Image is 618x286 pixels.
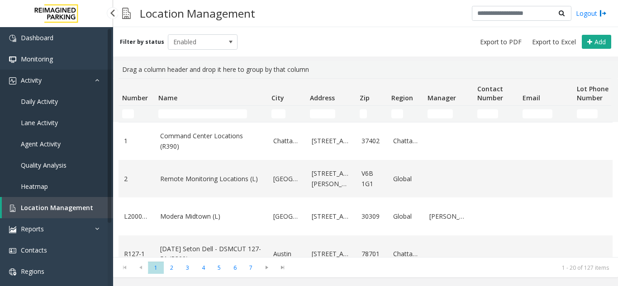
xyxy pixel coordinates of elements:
span: Go to the last page [275,261,290,274]
a: [STREET_ADDRESS] [312,249,351,259]
img: pageIcon [122,2,131,24]
input: Address Filter [310,109,335,118]
input: Zip Filter [360,109,367,118]
input: Region Filter [391,109,403,118]
a: Chattanooga [273,136,301,146]
img: 'icon' [9,247,16,254]
span: Agent Activity [21,140,61,148]
a: Remote Monitoring Locations (L) [160,174,262,184]
a: Command Center Locations (R390) [160,131,262,151]
input: Manager Filter [428,109,453,118]
img: 'icon' [9,56,16,63]
span: Lane Activity [21,118,58,127]
span: Contacts [21,246,47,254]
span: Heatmap [21,182,48,191]
img: 'icon' [9,205,16,212]
a: 37402 [361,136,382,146]
a: Chattanooga [393,249,418,259]
span: Email [523,94,540,102]
span: Page 5 [211,262,227,274]
label: Filter by status [120,38,164,46]
span: Monitoring [21,55,53,63]
td: Zip Filter [356,106,388,122]
span: Go to the next page [261,264,273,271]
img: logout [599,9,607,18]
td: Contact Number Filter [474,106,519,122]
span: Page 6 [227,262,243,274]
td: City Filter [268,106,306,122]
span: Page 2 [164,262,180,274]
a: Global [393,174,418,184]
a: Austin [273,249,301,259]
div: Drag a column header and drop it here to group by that column [119,61,613,78]
span: Name [158,94,177,102]
a: V6B 1G1 [361,169,382,189]
h3: Location Management [135,2,260,24]
a: 2 [124,174,149,184]
span: Address [310,94,335,102]
span: Region [391,94,413,102]
span: Page 1 [148,262,164,274]
span: Zip [360,94,370,102]
span: Enabled [168,35,223,49]
a: Logout [576,9,607,18]
kendo-pager-info: 1 - 20 of 127 items [296,264,609,272]
a: 30309 [361,211,382,221]
input: Lot Phone Number Filter [577,109,598,118]
span: Dashboard [21,33,53,42]
a: Global [393,211,418,221]
span: Go to the last page [276,264,289,271]
td: Number Filter [119,106,155,122]
span: Quality Analysis [21,161,67,169]
input: Contact Number Filter [477,109,498,118]
a: Modera Midtown (L) [160,211,262,221]
span: Location Management [21,203,93,212]
a: R127-1 [124,249,149,259]
a: [PERSON_NAME] [429,211,468,221]
span: Page 7 [243,262,259,274]
span: Contact Number [477,84,503,102]
a: 1 [124,136,149,146]
span: Activity [21,76,42,84]
span: Export to PDF [480,38,522,47]
button: Export to PDF [476,36,525,48]
td: Manager Filter [424,106,474,122]
span: Reports [21,225,44,233]
img: 'icon' [9,226,16,233]
span: Page 4 [195,262,211,274]
span: Export to Excel [532,38,576,47]
span: City [271,94,284,102]
span: Regions [21,267,44,276]
img: 'icon' [9,77,16,84]
a: 78701 [361,249,382,259]
a: L20000500 [124,211,149,221]
td: Email Filter [519,106,573,122]
input: Name Filter [158,109,247,118]
span: Lot Phone Number [577,84,608,102]
span: Go to the next page [259,261,275,274]
span: Add [594,38,606,46]
div: Data table [113,78,618,257]
td: Name Filter [155,106,268,122]
td: Address Filter [306,106,356,122]
a: Chattanooga [393,136,418,146]
a: [STREET_ADDRESS] [312,136,351,146]
input: Number Filter [122,109,134,118]
a: [GEOGRAPHIC_DATA] [273,174,301,184]
span: Daily Activity [21,97,58,106]
a: [STREET_ADDRESS] [312,211,351,221]
span: Manager [428,94,456,102]
td: Region Filter [388,106,424,122]
a: [STREET_ADDRESS][PERSON_NAME] [312,169,351,189]
span: Page 3 [180,262,195,274]
a: Location Management [2,197,113,218]
span: Number [122,94,148,102]
a: [DATE] Seton Dell - DSMCUT 127-51 (R390) [160,244,262,264]
img: 'icon' [9,268,16,276]
input: Email Filter [523,109,552,118]
button: Add [582,35,611,49]
button: Export to Excel [528,36,580,48]
img: 'icon' [9,35,16,42]
a: [GEOGRAPHIC_DATA] [273,211,301,221]
input: City Filter [271,109,285,118]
